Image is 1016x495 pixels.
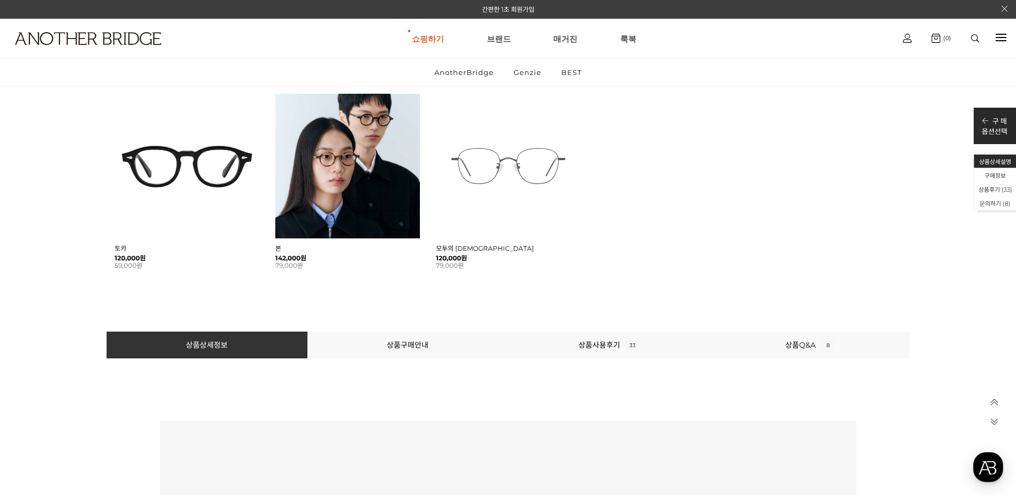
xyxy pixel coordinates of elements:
[552,58,591,86] a: BEST
[436,94,581,238] img: 모두의 안경 - 다양한 크기에 맞춘 다용도 디자인 이미지
[931,34,951,43] a: (0)
[387,340,428,350] a: 상품구매안내
[115,262,259,270] li: 59,000원
[138,340,206,366] a: 설정
[34,356,40,364] span: 홈
[982,126,1007,136] p: 옵션선택
[482,5,535,13] a: 간편한 1초 회원가입
[275,244,281,252] a: 본
[115,254,259,262] strong: 120,000원
[971,34,979,42] img: search
[412,19,444,58] a: 쇼핑하기
[275,254,420,262] strong: 142,000원
[1004,186,1010,193] span: 33
[553,19,577,58] a: 매거진
[785,340,834,350] a: 상품Q&A
[275,262,420,270] li: 79,000원
[436,244,534,252] a: 모두의 [DEMOGRAPHIC_DATA]
[436,262,581,270] li: 79,000원
[822,340,834,351] span: 8
[931,34,940,43] img: cart
[115,94,259,238] img: 토카 아세테이트 안경 - 다양한 스타일에 맞는 뿔테 안경 이미지
[620,19,636,58] a: 룩북
[425,58,503,86] a: AnotherBridge
[627,340,638,351] span: 33
[115,244,126,252] a: 토카
[71,340,138,366] a: 대화
[275,94,420,238] img: 본 - 동그란 렌즈로 돋보이는 아세테이트 안경 이미지
[982,116,1007,126] p: 구 매
[15,32,161,45] img: logo
[436,254,581,262] strong: 120,000원
[3,340,71,366] a: 홈
[903,34,912,43] img: cart
[505,58,551,86] a: Genzie
[940,34,951,42] span: (0)
[5,32,158,71] a: logo
[98,356,111,365] span: 대화
[186,340,228,350] a: 상품상세정보
[165,356,178,364] span: 설정
[578,340,638,350] a: 상품사용후기
[487,19,511,58] a: 브랜드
